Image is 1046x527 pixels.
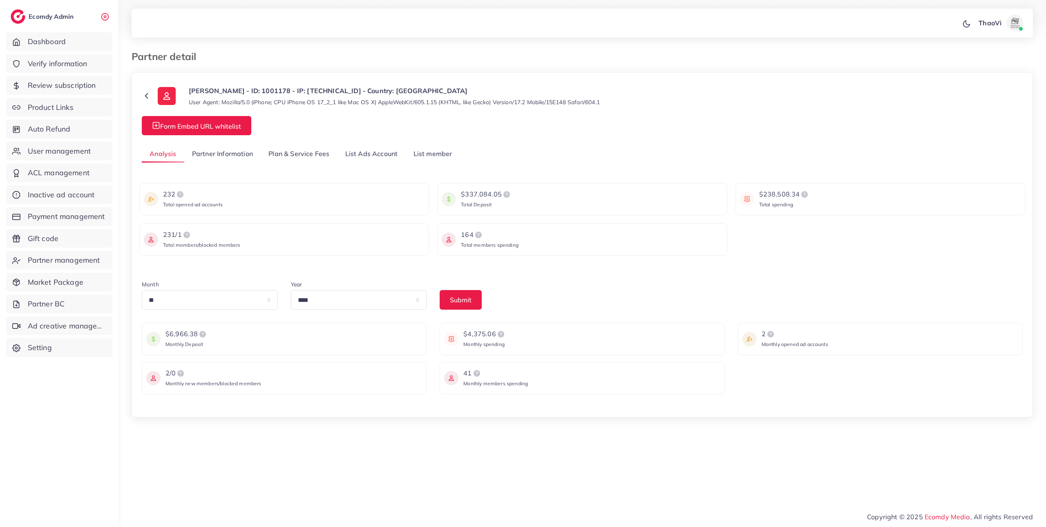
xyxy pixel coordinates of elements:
span: Auto Refund [28,124,71,134]
div: 41 [463,368,528,378]
img: logo [176,368,186,378]
button: Submit [440,290,482,310]
span: ACL management [28,167,89,178]
small: User Agent: Mozilla/5.0 (iPhone; CPU iPhone OS 17_2_1 like Mac OS X) AppleWebKit/605.1.15 (KHTML,... [189,98,600,106]
img: avatar [1007,15,1023,31]
img: icon payment [444,368,458,388]
img: logo [175,190,185,199]
div: $6,966.38 [165,329,208,339]
a: Analysis [142,145,184,163]
a: Verify information [6,54,112,73]
div: 2 [762,329,828,339]
div: 231/1 [163,230,241,240]
a: List Ads Account [337,145,406,163]
a: Partner BC [6,295,112,313]
span: Partner management [28,255,100,266]
span: , All rights Reserved [970,512,1033,522]
span: Monthly Deposit [165,341,203,347]
a: Dashboard [6,32,112,51]
span: Monthly opened ad accounts [762,341,828,347]
p: ThaoVi [979,18,1001,28]
span: Inactive ad account [28,190,95,200]
img: icon payment [144,190,158,209]
img: icon payment [444,329,458,348]
h2: Ecomdy Admin [29,13,76,20]
div: $337,084.05 [461,190,512,199]
div: $238,508.34 [759,190,810,199]
span: Total Deposit [461,201,492,208]
span: Dashboard [28,36,66,47]
img: logo [800,190,809,199]
a: Setting [6,338,112,357]
a: Partner management [6,251,112,270]
span: Partner BC [28,299,65,309]
span: Payment management [28,211,105,222]
img: icon payment [442,190,456,209]
span: Product Links [28,102,74,113]
img: logo [502,190,512,199]
span: Ad creative management [28,321,106,331]
a: Plan & Service Fees [261,145,337,163]
a: ThaoViavatar [974,15,1026,31]
label: Month [142,280,159,288]
a: Ecomdy Media [925,513,970,521]
h3: Partner detail [132,51,203,63]
a: Product Links [6,98,112,117]
img: logo [496,329,506,339]
a: logoEcomdy Admin [11,9,76,24]
a: Auto Refund [6,120,112,138]
a: User management [6,142,112,161]
img: icon payment [144,230,158,249]
a: Ad creative management [6,317,112,335]
a: Inactive ad account [6,185,112,204]
span: Total opened ad accounts [163,201,223,208]
img: logo [472,368,482,378]
span: Verify information [28,58,87,69]
div: 164 [461,230,519,240]
img: logo [474,230,483,240]
span: Monthly members spending [463,380,528,386]
span: Gift code [28,233,58,244]
img: ic-user-info.36bf1079.svg [158,87,176,105]
img: icon payment [146,329,161,348]
p: [PERSON_NAME] - ID: 1001178 - IP: [TECHNICAL_ID] - Country: [GEOGRAPHIC_DATA] [189,86,600,96]
div: $4,375.06 [463,329,505,339]
img: icon payment [740,190,754,209]
img: logo [11,9,25,24]
span: Total members/blocked members [163,242,241,248]
img: logo [182,230,192,240]
a: Partner Information [184,145,261,163]
span: Total spending [759,201,793,208]
span: Market Package [28,277,83,288]
span: Setting [28,342,52,353]
button: Form Embed URL whitelist [142,116,251,135]
span: Review subscription [28,80,96,91]
a: Payment management [6,207,112,226]
a: Gift code [6,229,112,248]
a: Review subscription [6,76,112,95]
a: List member [405,145,460,163]
div: 2/0 [165,368,261,378]
a: ACL management [6,163,112,182]
img: icon payment [442,230,456,249]
span: Copyright © 2025 [867,512,1033,522]
img: logo [198,329,208,339]
span: Monthly new members/blocked members [165,380,261,386]
div: 232 [163,190,223,199]
span: Total members spending [461,242,519,248]
a: Market Package [6,273,112,292]
span: User management [28,146,91,156]
span: Monthly spending [463,341,505,347]
img: icon payment [742,329,757,348]
img: icon payment [146,368,161,388]
img: logo [766,329,776,339]
label: Year [291,280,302,288]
